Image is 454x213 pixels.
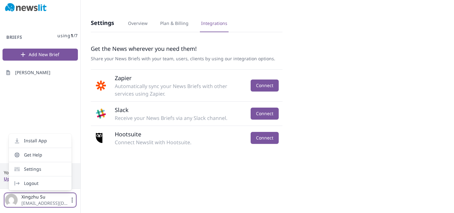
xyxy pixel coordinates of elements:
[91,19,114,27] h3: Settings
[127,20,149,32] a: Overview
[21,194,69,200] span: Xingzhu Su
[91,56,282,62] p: Share your News Briefs with your team, users, clients by using our integration options.
[251,132,279,144] button: Connect
[95,132,104,144] img: Hootsuite Logo
[200,20,229,32] a: Integrations
[251,108,279,120] button: Connect
[4,169,77,176] span: Your free trial expires [DATE].
[115,105,242,114] div: Slack
[15,69,50,76] span: [PERSON_NAME]
[4,176,38,182] button: Upgrade now
[115,130,242,139] div: Hootsuite
[115,82,242,98] div: Automatically sync your News Briefs with other services using Zapier.
[57,33,78,39] span: using / 7
[9,178,72,189] a: Logout
[115,139,242,146] div: Connect Newslit with Hootsuite.
[3,67,78,78] a: [PERSON_NAME]
[115,114,242,122] div: Receive your News Briefs via any Slack channel.
[9,163,72,175] a: Settings
[9,134,72,190] div: Xingzhu Su[EMAIL_ADDRESS][DOMAIN_NAME]
[5,194,75,206] button: Xingzhu Su[EMAIL_ADDRESS][DOMAIN_NAME]
[71,33,73,38] span: 1
[91,45,282,52] h3: Get the News wherever you need them!
[95,107,107,120] img: Slack Logo
[159,20,190,32] a: Plan & Billing
[3,49,78,61] button: Add New Brief
[21,200,69,206] span: [EMAIL_ADDRESS][DOMAIN_NAME]
[5,3,47,12] img: Newslit
[9,149,72,161] button: Get Help
[95,79,107,92] img: Zapier Logo
[251,80,279,92] button: Connect
[9,135,72,146] button: Install App
[3,34,26,40] h3: Briefs
[115,74,242,82] div: Zapier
